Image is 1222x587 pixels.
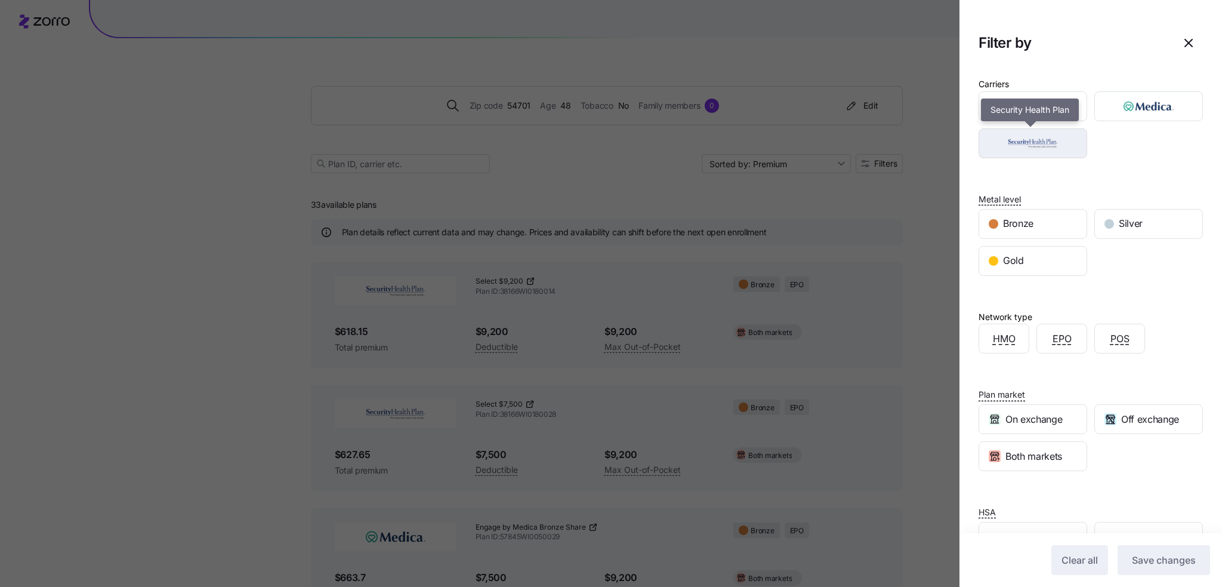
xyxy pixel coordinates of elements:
[1053,331,1072,346] span: EPO
[979,78,1009,91] div: Carriers
[979,389,1025,401] span: Plan market
[1003,253,1024,268] span: Gold
[1121,412,1179,427] span: Off exchange
[993,331,1016,346] span: HMO
[1119,216,1143,231] span: Silver
[1017,530,1048,545] span: Eligible
[979,33,1165,52] h1: Filter by
[1005,412,1062,427] span: On exchange
[979,506,996,518] span: HSA
[1003,216,1033,231] span: Bronze
[989,131,1077,155] img: Security Health Plan
[1122,530,1175,545] span: Non-eligible
[1105,94,1193,118] img: Medica
[979,193,1021,205] span: Metal level
[979,311,1032,324] div: Network type
[989,94,1077,118] img: Anthem
[1051,545,1108,575] button: Clear all
[1061,553,1098,567] span: Clear all
[1132,553,1196,567] span: Save changes
[1110,331,1130,346] span: POS
[1005,449,1062,464] span: Both markets
[1118,545,1210,575] button: Save changes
